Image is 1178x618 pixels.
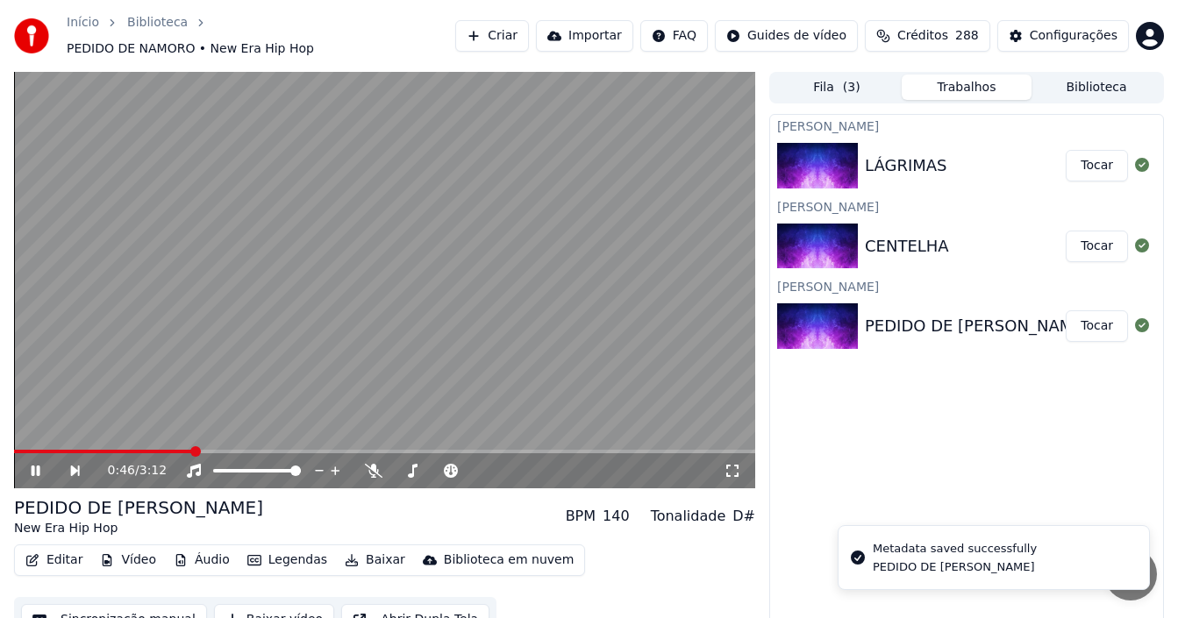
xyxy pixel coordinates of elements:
button: Criar [455,20,529,52]
a: Início [67,14,99,32]
img: youka [14,18,49,53]
button: Importar [536,20,633,52]
a: Biblioteca [127,14,188,32]
div: CENTELHA [865,234,949,259]
span: 3:12 [139,462,167,479]
div: D# [732,506,755,527]
button: Tocar [1066,150,1128,181]
button: Baixar [338,548,412,572]
button: Tocar [1066,310,1128,342]
div: PEDIDO DE [PERSON_NAME] [14,495,263,520]
div: PEDIDO DE [PERSON_NAME] [865,314,1089,338]
div: PEDIDO DE [PERSON_NAME] [873,559,1037,575]
span: 288 [955,27,979,45]
span: 0:46 [108,462,135,479]
div: / [108,462,150,479]
div: [PERSON_NAME] [770,195,1163,217]
span: ( 3 ) [843,79,860,96]
button: Legendas [240,548,334,572]
div: [PERSON_NAME] [770,275,1163,296]
button: Vídeo [93,548,163,572]
button: Trabalhos [902,75,1032,100]
span: Créditos [897,27,948,45]
nav: breadcrumb [67,14,455,58]
button: Fila [772,75,902,100]
div: Configurações [1030,27,1117,45]
button: Tocar [1066,231,1128,262]
span: PEDIDO DE NAMORO • New Era Hip Hop [67,40,314,58]
div: LÁGRIMAS [865,153,946,178]
button: Biblioteca [1032,75,1161,100]
div: New Era Hip Hop [14,520,263,537]
div: Tonalidade [651,506,726,527]
div: Biblioteca em nuvem [444,551,575,569]
div: BPM [566,506,596,527]
div: [PERSON_NAME] [770,115,1163,136]
div: 140 [603,506,630,527]
button: Editar [18,548,89,572]
button: Configurações [997,20,1129,52]
div: Metadata saved successfully [873,540,1037,558]
button: Créditos288 [865,20,990,52]
button: Guides de vídeo [715,20,858,52]
button: Áudio [167,548,237,572]
button: FAQ [640,20,708,52]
